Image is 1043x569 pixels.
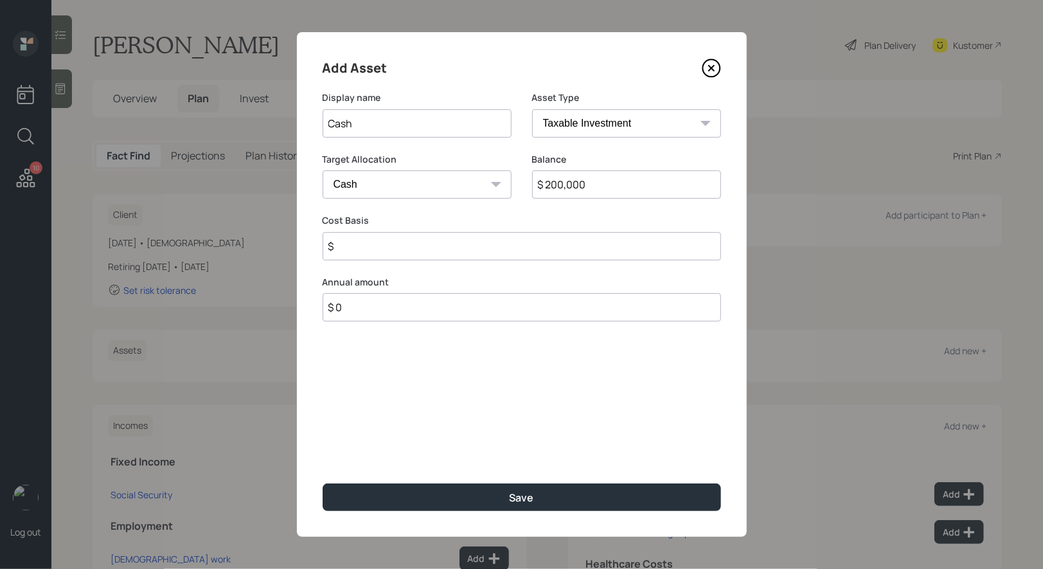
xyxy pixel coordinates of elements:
label: Display name [323,91,512,104]
button: Save [323,483,721,511]
h4: Add Asset [323,58,388,78]
div: Save [510,491,534,505]
label: Target Allocation [323,153,512,166]
label: Asset Type [532,91,721,104]
label: Annual amount [323,276,721,289]
label: Balance [532,153,721,166]
label: Cost Basis [323,214,721,227]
